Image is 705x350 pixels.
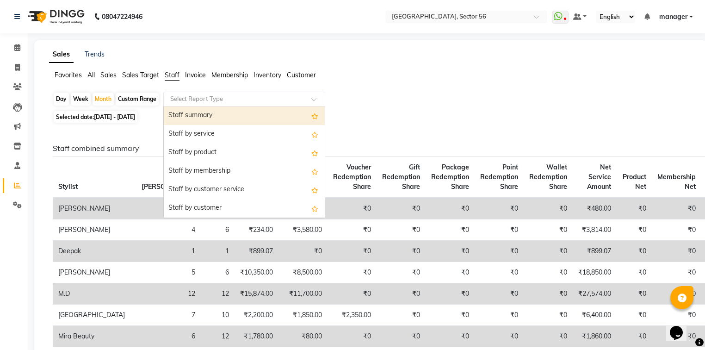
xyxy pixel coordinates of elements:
td: ₹0 [617,326,652,347]
td: 6 [201,219,235,241]
td: ₹899.07 [573,241,617,262]
td: ₹899.07 [235,241,278,262]
div: Staff by product [164,144,325,162]
td: ₹2,200.00 [235,305,278,326]
td: ₹0 [475,241,524,262]
span: Add this report to Favorites List [311,129,318,140]
td: ₹0 [377,262,426,283]
td: ₹0 [652,305,701,326]
td: 4 [136,219,201,241]
td: 1 [201,241,235,262]
td: ₹3,814.00 [573,219,617,241]
td: ₹0 [524,262,573,283]
span: Net Service Amount [587,163,611,191]
td: M.D [53,283,136,305]
td: ₹80.00 [278,326,328,347]
td: ₹0 [377,283,426,305]
a: Sales [49,46,74,63]
td: [PERSON_NAME] [53,219,136,241]
td: ₹0 [475,198,524,219]
div: Staff by service [164,125,325,144]
td: ₹0 [652,326,701,347]
div: Month [93,93,114,106]
div: Day [54,93,69,106]
div: Staff summary [164,106,325,125]
iframe: chat widget [666,313,696,341]
td: ₹0 [524,283,573,305]
td: ₹0 [652,241,701,262]
span: Staff [165,71,179,79]
div: Custom Range [116,93,159,106]
a: Trends [85,50,105,58]
td: ₹0 [617,283,652,305]
td: 6 [201,262,235,283]
td: ₹0 [426,305,475,326]
td: ₹0 [278,241,328,262]
span: Gift Redemption Share [382,163,420,191]
span: Selected date: [54,111,137,123]
td: ₹18,850.00 [573,262,617,283]
td: ₹27,574.00 [573,283,617,305]
td: ₹0 [524,326,573,347]
div: Week [71,93,91,106]
td: ₹0 [475,326,524,347]
td: ₹0 [377,305,426,326]
span: Favorites [55,71,82,79]
td: ₹0 [426,326,475,347]
span: Inventory [254,71,281,79]
td: ₹0 [617,219,652,241]
td: 12 [201,283,235,305]
td: ₹480.00 [573,198,617,219]
span: Add this report to Favorites List [311,166,318,177]
b: 08047224946 [102,4,142,30]
td: ₹0 [426,241,475,262]
span: Sales Target [122,71,159,79]
td: ₹0 [426,262,475,283]
td: ₹0 [524,219,573,241]
td: 7 [136,305,201,326]
td: Mira Beauty [53,326,136,347]
td: ₹1,780.00 [235,326,278,347]
span: Add this report to Favorites List [311,147,318,158]
td: ₹0 [524,198,573,219]
td: ₹0 [328,326,377,347]
td: 12 [201,326,235,347]
ng-dropdown-panel: Options list [163,106,325,218]
td: ₹0 [328,198,377,219]
span: Sales [100,71,117,79]
td: ₹2,350.00 [328,305,377,326]
td: 5 [136,262,201,283]
td: 1 [136,241,201,262]
td: ₹6,400.00 [573,305,617,326]
td: ₹10,350.00 [235,262,278,283]
td: ₹1,860.00 [573,326,617,347]
td: 10 [201,305,235,326]
td: ₹0 [328,262,377,283]
img: logo [24,4,87,30]
span: [DATE] - [DATE] [94,113,135,120]
span: Wallet Redemption Share [529,163,567,191]
td: ₹0 [652,198,701,219]
td: ₹15,874.00 [235,283,278,305]
span: Voucher Redemption Share [333,163,371,191]
td: ₹0 [426,219,475,241]
td: ₹1,850.00 [278,305,328,326]
span: Customer [287,71,316,79]
td: ₹0 [524,241,573,262]
span: Add this report to Favorites List [311,110,318,121]
span: Package Redemption Share [431,163,469,191]
td: 12 [136,283,201,305]
td: ₹0 [652,219,701,241]
td: ₹11,700.00 [278,283,328,305]
span: Stylist [58,182,78,191]
td: ₹0 [524,305,573,326]
td: Deepak [53,241,136,262]
td: ₹0 [617,262,652,283]
span: manager [659,12,687,22]
td: [PERSON_NAME] [53,262,136,283]
td: ₹0 [475,305,524,326]
td: ₹0 [426,198,475,219]
td: ₹234.00 [235,219,278,241]
td: ₹0 [426,283,475,305]
div: Staff by customer service [164,181,325,199]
